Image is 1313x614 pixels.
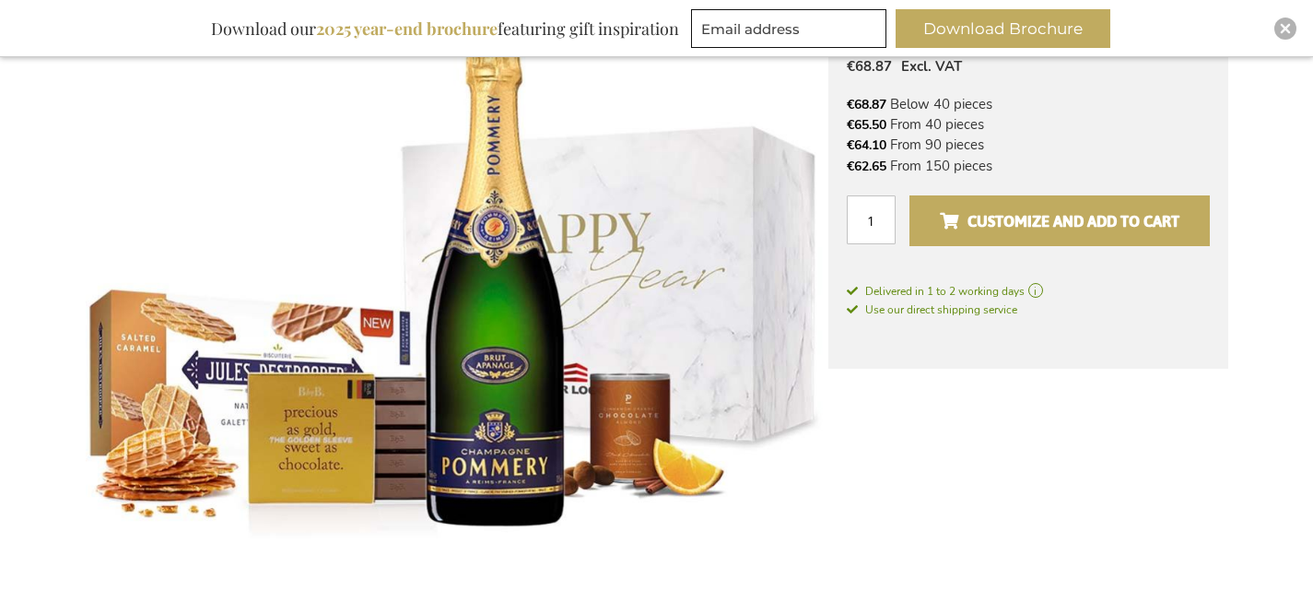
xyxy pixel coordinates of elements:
[847,135,1210,155] li: From 90 pieces
[847,114,1210,135] li: From 40 pieces
[847,116,886,134] span: €65.50
[847,156,1210,176] li: From 150 pieces
[847,300,1017,318] a: Use our direct shipping service
[847,195,896,244] input: Qty
[691,9,892,53] form: marketing offers and promotions
[1274,18,1296,40] div: Close
[847,158,886,175] span: €62.65
[901,57,962,76] span: Excl. VAT
[940,207,1179,236] span: Customize and add to cart
[847,57,892,76] span: €68.87
[847,136,886,154] span: €64.10
[203,9,687,48] div: Download our featuring gift inspiration
[1280,23,1291,34] img: Close
[847,94,1210,114] li: Below 40 pieces
[847,96,886,113] span: €68.87
[847,283,1210,300] a: Delivered in 1 to 2 working days
[909,195,1209,246] button: Customize and add to cart
[316,18,498,40] b: 2025 year-end brochure
[896,9,1110,48] button: Download Brochure
[847,302,1017,317] span: Use our direct shipping service
[691,9,886,48] input: Email address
